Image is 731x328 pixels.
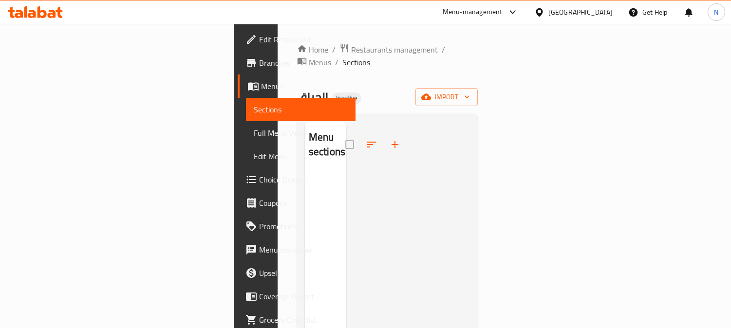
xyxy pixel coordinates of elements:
a: Restaurants management [339,43,438,56]
nav: breadcrumb [297,43,478,69]
a: Upsell [238,261,356,285]
a: Sections [246,98,356,121]
span: Restaurants management [351,44,438,55]
a: Menu disclaimer [238,238,356,261]
span: Sections [254,104,348,115]
span: Promotions [259,220,348,232]
a: Promotions [238,215,356,238]
span: Branches [259,57,348,69]
div: [GEOGRAPHIC_DATA] [548,7,613,18]
span: Upsell [259,267,348,279]
li: / [442,44,445,55]
a: Branches [238,51,356,74]
a: Choice Groups [238,168,356,191]
span: N [714,7,718,18]
button: import [415,88,478,106]
a: Full Menu View [246,121,356,145]
div: Menu-management [443,6,503,18]
a: Coverage Report [238,285,356,308]
span: Edit Menu [254,150,348,162]
span: Coverage Report [259,291,348,302]
span: Menus [261,80,348,92]
span: Choice Groups [259,174,348,185]
span: Edit Restaurant [259,34,348,45]
a: Edit Menu [246,145,356,168]
a: Coupons [238,191,356,215]
span: Sections [342,56,370,68]
button: Add section [383,133,407,156]
a: Menus [238,74,356,98]
a: Edit Restaurant [238,28,356,51]
span: Full Menu View [254,127,348,139]
nav: Menu sections [305,168,346,176]
span: import [423,91,470,103]
span: Grocery Checklist [259,314,348,326]
span: Coupons [259,197,348,209]
span: Menu disclaimer [259,244,348,255]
